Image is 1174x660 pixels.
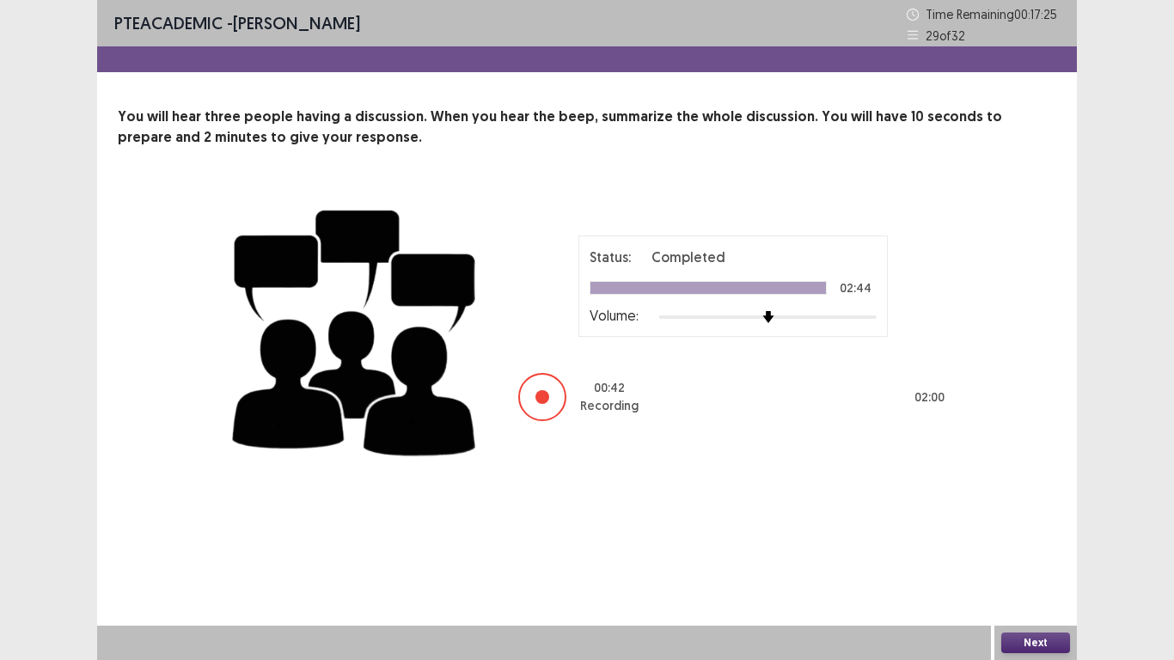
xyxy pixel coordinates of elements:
[1001,632,1070,653] button: Next
[580,397,639,415] p: Recording
[914,388,945,406] p: 02 : 00
[118,107,1056,148] p: You will hear three people having a discussion. When you hear the beep, summarize the whole discu...
[762,311,774,323] img: arrow-thumb
[226,189,484,470] img: group-discussion
[840,282,871,294] p: 02:44
[590,247,631,267] p: Status:
[594,379,625,397] p: 00 : 42
[926,5,1060,23] p: Time Remaining 00 : 17 : 25
[651,247,725,267] p: Completed
[590,305,639,326] p: Volume:
[114,12,223,34] span: PTE academic
[114,10,360,36] p: - [PERSON_NAME]
[926,27,965,45] p: 29 of 32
